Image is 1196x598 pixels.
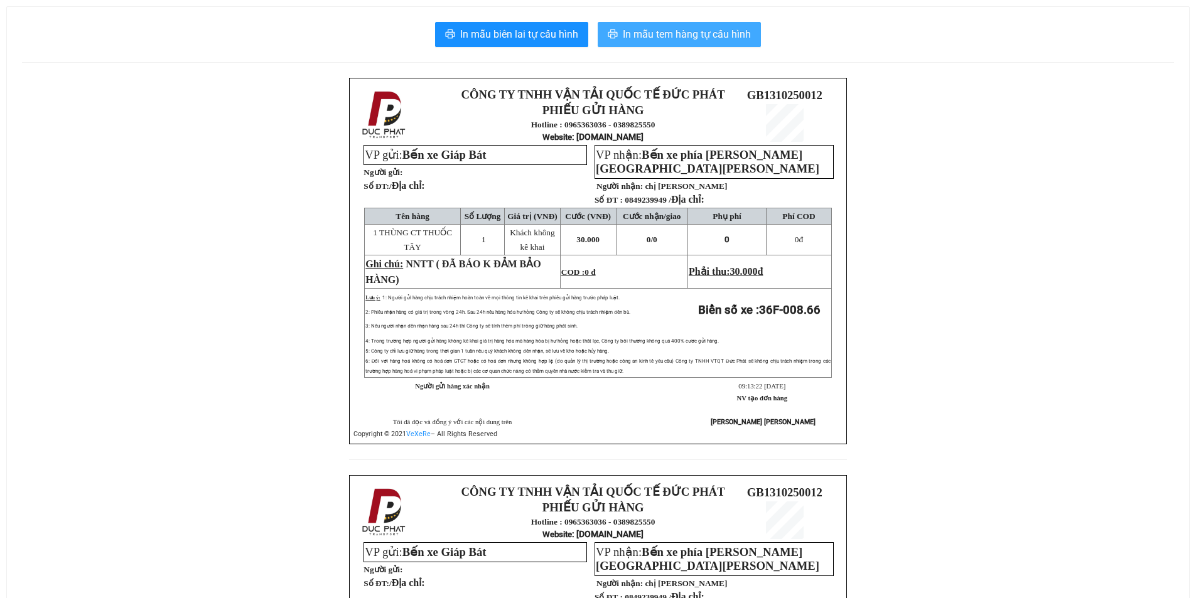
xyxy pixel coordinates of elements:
[565,211,611,221] span: Cước (VNĐ)
[365,259,541,285] span: NNTT ( ĐÃ BÁO K ĐẢM BẢO HÀNG)
[465,211,501,221] span: Số Lượng
[596,545,819,572] span: VP nhận:
[482,235,486,244] span: 1
[596,545,819,572] span: Bến xe phía [PERSON_NAME][GEOGRAPHIC_DATA][PERSON_NAME]
[596,579,643,588] strong: Người nhận:
[126,75,202,88] span: GB1310250012
[576,235,600,244] span: 30.000
[671,194,704,205] span: Địa chỉ:
[795,235,799,244] span: 0
[461,485,725,498] strong: CÔNG TY TNHH VẬN TẢI QUỐC TẾ ĐỨC PHÁT
[392,577,425,588] span: Địa chỉ:
[711,418,816,426] strong: [PERSON_NAME] [PERSON_NAME]
[45,53,109,80] strong: PHIẾU GỬI HÀNG
[461,88,725,101] strong: CÔNG TY TNHH VẬN TẢI QUỐC TẾ ĐỨC PHÁT
[596,148,819,175] span: Bến xe phía [PERSON_NAME][GEOGRAPHIC_DATA][PERSON_NAME]
[435,22,588,47] button: printerIn mẫu biên lai tự cấu hình
[737,395,787,402] strong: NV tạo đơn hàng
[353,430,497,438] span: Copyright © 2021 – All Rights Reserved
[623,211,681,221] span: Cước nhận/giao
[31,10,122,51] strong: CÔNG TY TNHH VẬN TẢI QUỐC TẾ ĐỨC PHÁT
[596,148,819,175] span: VP nhận:
[364,565,402,574] strong: Người gửi:
[396,211,429,221] span: Tên hàng
[623,26,751,42] span: In mẫu tem hàng tự cấu hình
[365,545,486,558] span: VP gửi:
[373,228,452,252] span: 1 THÙNG CT THUỐC TÂY
[795,235,803,244] span: đ
[364,579,424,588] strong: Số ĐT:
[531,120,655,129] strong: Hotline : 0965363036 - 0389825550
[758,266,763,277] span: đ
[598,22,761,47] button: printerIn mẫu tem hàng tự cấu hình
[507,211,558,221] span: Giá trị (VNĐ)
[653,235,657,244] span: 0
[365,338,719,344] span: 4: Trong trường hợp người gửi hàng không kê khai giá trị hàng hóa mà hàng hóa bị hư hỏng hoặc thấ...
[365,348,608,354] span: 5: Công ty chỉ lưu giữ hàng trong thời gian 1 tuần nếu quý khách không đến nhận, sẽ lưu về kho ho...
[393,419,512,425] span: Tôi đã đọc và đồng ý với các nội dung trên
[365,323,577,329] span: 3: Nếu người nhận đến nhận hàng sau 24h thì Công ty sẽ tính thêm phí trông giữ hàng phát sinh.
[358,88,411,141] img: logo
[585,267,595,277] span: 0 đ
[645,579,727,588] span: chị [PERSON_NAME]
[358,486,411,538] img: logo
[365,309,630,315] span: 2: Phiếu nhận hàng có giá trị trong vòng 24h. Sau 24h nếu hàng hóa hư hỏng Công ty sẽ không chịu ...
[389,181,425,191] span: /
[759,303,821,317] span: 36F-008.66
[445,29,455,41] span: printer
[406,430,431,438] a: VeXeRe
[365,259,403,269] span: Ghi chú:
[6,38,28,90] img: logo
[782,211,815,221] span: Phí COD
[542,132,644,142] strong: : [DOMAIN_NAME]
[625,195,704,205] span: 0849239949 /
[542,501,644,514] strong: PHIẾU GỬI HÀNG
[608,29,618,41] span: printer
[389,579,425,588] span: /
[531,517,655,526] strong: Hotline : 0965363036 - 0389825550
[596,181,643,191] strong: Người nhận:
[542,530,572,539] span: Website
[725,235,730,244] span: 0
[730,266,758,277] span: 30.000
[415,383,490,390] strong: Người gửi hàng xác nhận
[402,148,487,161] span: Bến xe Giáp Bát
[645,181,727,191] span: chị [PERSON_NAME]
[561,267,596,277] span: COD :
[542,104,644,117] strong: PHIẾU GỬI HÀNG
[364,181,424,191] strong: Số ĐT:
[37,83,117,102] strong: Hotline : 0965363036 - 0389825550
[510,228,554,252] span: Khách không kê khai
[382,295,620,301] span: 1: Người gửi hàng chịu trách nhiệm hoàn toàn về mọi thông tin kê khai trên phiếu gửi hàng trước p...
[365,148,486,161] span: VP gửi:
[689,266,763,277] span: Phải thu:
[747,486,822,499] span: GB1310250012
[542,529,644,539] strong: : [DOMAIN_NAME]
[365,358,831,374] span: 6: Đối với hàng hoá không có hoá đơn GTGT hoặc có hoá đơn nhưng không hợp lệ (do quản lý thị trườ...
[738,383,785,390] span: 09:13:22 [DATE]
[365,295,380,301] span: Lưu ý:
[364,168,402,177] strong: Người gửi:
[647,235,657,244] span: 0/
[460,26,578,42] span: In mẫu biên lai tự cấu hình
[747,88,822,102] span: GB1310250012
[698,303,821,317] strong: Biển số xe :
[542,132,572,142] span: Website
[713,211,741,221] span: Phụ phí
[402,545,487,558] span: Bến xe Giáp Bát
[392,180,425,191] span: Địa chỉ:
[595,195,623,205] strong: Số ĐT :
